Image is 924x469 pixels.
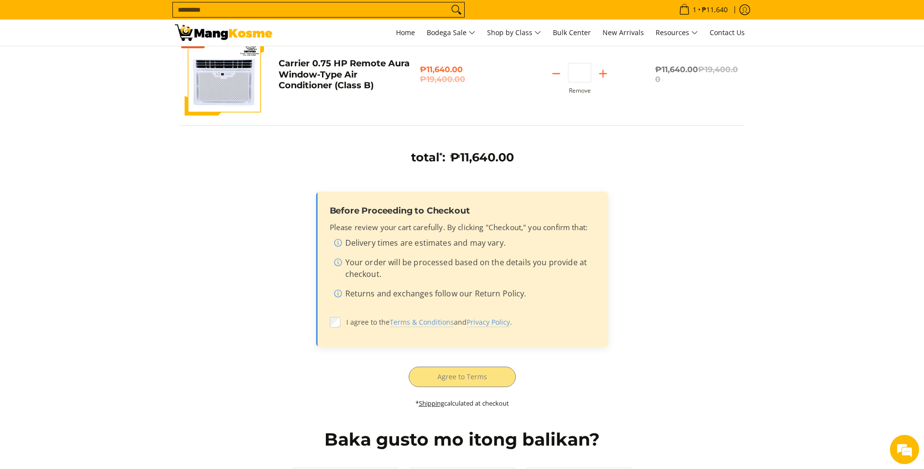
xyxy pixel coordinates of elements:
span: Bulk Center [553,28,591,37]
button: Subtract [545,66,568,81]
span: 1 [691,6,698,13]
img: Default Title Carrier 0.75 HP Remote Aura Window-Type Air Conditioner (Class B) [185,36,264,116]
a: Terms & Conditions (opens in new tab) [390,317,454,327]
span: Resources [656,27,698,39]
span: Contact Us [710,28,745,37]
del: ₱19,400.00 [655,65,738,84]
span: ₱11,640.00 [420,65,504,84]
a: Shop by Class [482,20,546,46]
span: I agree to the and . [346,317,595,327]
a: Carrier 0.75 HP Remote Aura Window-Type Air Conditioner (Class B) [279,58,410,91]
a: Resources [651,20,703,46]
button: Search [449,2,464,17]
li: Delivery times are estimates and may vary. [334,237,595,253]
nav: Main Menu [282,20,750,46]
span: Home [396,28,415,37]
span: ₱11,640 [700,6,729,13]
span: ₱11,640.00 [450,150,514,164]
a: Bodega Sale [422,20,480,46]
a: Privacy Policy (opens in new tab) [467,317,510,327]
del: ₱19,400.00 [420,75,504,84]
small: * calculated at checkout [415,399,509,408]
button: Remove [569,87,591,94]
span: ₱11,640.00 [655,65,738,84]
div: Order confirmation and disclaimers [316,192,608,347]
a: Shipping [419,399,444,408]
h2: Baka gusto mo itong balikan? [175,429,750,450]
span: Shop by Class [487,27,541,39]
span: Bodega Sale [427,27,475,39]
a: Contact Us [705,20,750,46]
input: I agree to theTerms & Conditions (opens in new tab)andPrivacy Policy (opens in new tab). [330,317,340,328]
img: Your Shopping Cart | Mang Kosme [175,24,272,41]
h3: Before Proceeding to Checkout [330,205,595,216]
li: Returns and exchanges follow our Return Policy. [334,288,595,303]
a: Bulk Center [548,20,596,46]
h3: total : [411,150,445,165]
li: Your order will be processed based on the details you provide at checkout. [334,256,595,284]
a: Home [391,20,420,46]
a: New Arrivals [598,20,649,46]
span: New Arrivals [603,28,644,37]
div: Please review your cart carefully. By clicking "Checkout," you confirm that: [330,222,595,303]
button: Add [591,66,615,81]
span: • [676,4,731,15]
